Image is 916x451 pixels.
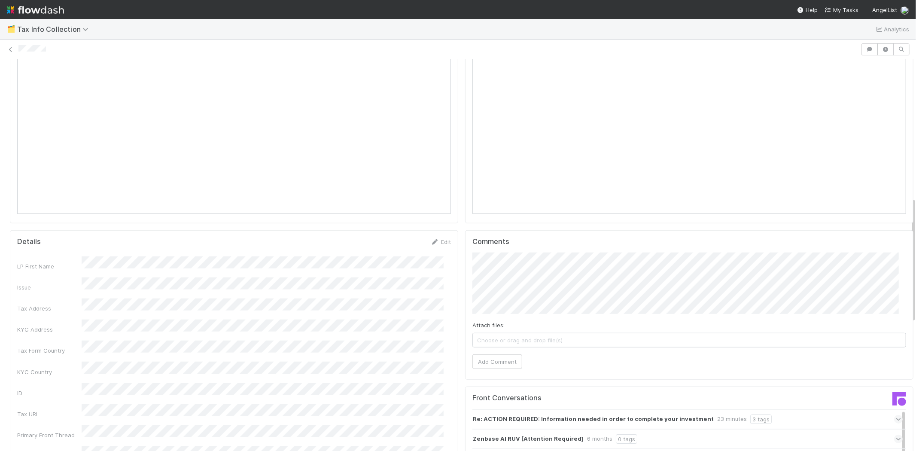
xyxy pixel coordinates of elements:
div: LP First Name [17,262,82,271]
div: ID [17,389,82,397]
label: Attach files: [472,321,505,329]
h5: Comments [472,238,906,246]
span: My Tasks [825,6,858,13]
a: Analytics [875,24,909,34]
h5: Details [17,238,41,246]
div: 0 tags [616,434,637,444]
div: Tax URL [17,410,82,418]
div: KYC Address [17,325,82,334]
a: Edit [431,238,451,245]
strong: Zenbase AI RUV [Attention Required] [473,434,584,444]
button: Add Comment [472,354,522,369]
div: KYC Country [17,368,82,376]
div: Issue [17,283,82,292]
span: 🗂️ [7,25,15,33]
div: 6 months [587,434,612,444]
span: Choose or drag and drop file(s) [473,333,906,347]
div: Help [797,6,818,14]
h5: Front Conversations [472,394,683,402]
img: front-logo-b4b721b83371efbadf0a.svg [892,392,906,406]
span: AngelList [872,6,897,13]
img: logo-inverted-e16ddd16eac7371096b0.svg [7,3,64,17]
strong: Re: ACTION REQUIRED: Information needed in order to complete your investment [473,414,714,424]
div: Tax Form Country [17,346,82,355]
a: My Tasks [825,6,858,14]
img: avatar_1a1d5361-16dd-4910-a949-020dcd9f55a3.png [901,6,909,15]
div: 23 minutes [717,414,747,424]
span: Tax Info Collection [17,25,93,34]
div: 3 tags [750,414,772,424]
div: Primary Front Thread [17,431,82,439]
div: Tax Address [17,304,82,313]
